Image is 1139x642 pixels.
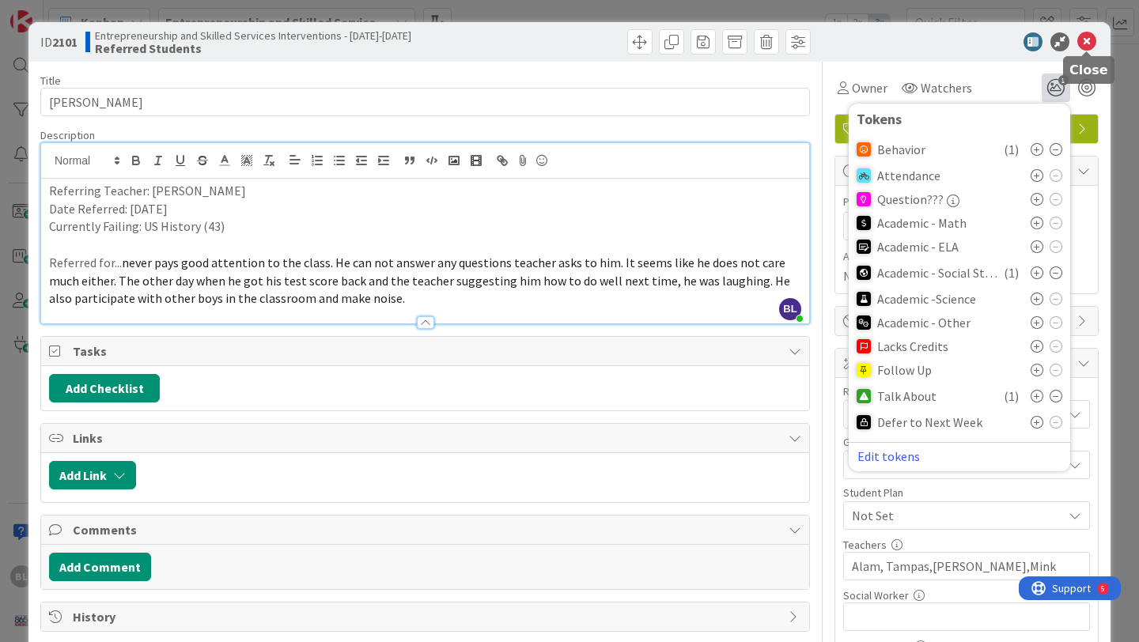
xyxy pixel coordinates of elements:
span: Academic - ELA [877,240,959,254]
div: Grade [843,436,1090,448]
span: Watchers [921,78,972,97]
span: Entrepreneurship and Skilled Services Interventions - [DATE]-[DATE] [95,29,411,42]
span: ( 1 ) [1004,263,1019,282]
span: Planned Dates [843,194,1090,210]
div: Student Plan [843,487,1090,498]
span: Not Started Yet [843,266,927,285]
span: Owner [852,78,887,97]
button: Edit tokens [857,449,921,463]
h5: Close [1069,62,1108,77]
span: Defer to Next Week [877,415,982,429]
span: Lacks Credits [877,339,948,353]
span: ( 1 ) [1004,387,1019,406]
span: Academic - Other [877,315,971,330]
span: Talk About [877,389,937,403]
b: Referred Students [95,42,411,55]
span: Academic - Math [877,216,967,230]
span: ( 1 ) [1004,140,1019,159]
span: Attendance [877,168,940,183]
span: Behavior [877,142,925,157]
p: Date Referred: [DATE] [49,200,801,218]
p: Referred for... [49,254,801,308]
span: Comments [73,520,781,539]
span: BL [779,298,801,320]
p: Referring Teacher: [PERSON_NAME] [49,182,801,200]
label: Social Worker [843,588,909,602]
span: ID [40,32,78,51]
div: Tokens [857,111,1062,127]
span: Links [73,429,781,448]
span: Not Set [852,506,1062,525]
span: Actual Dates [843,248,1090,265]
button: Add Checklist [49,374,160,402]
span: Academic - Social Studies [877,266,1000,280]
span: Description [40,128,95,142]
label: Teachers [843,538,887,552]
button: Add Link [49,461,136,489]
p: Currently Failing: US History (43) [49,217,801,236]
input: type card name here... [40,88,810,116]
div: 5 [82,6,86,19]
span: never pays good attention to the class. He can not answer any questions teacher asks to him. It s... [49,255,793,306]
button: Add Comment [49,553,151,581]
div: Risk [843,386,1090,397]
span: Tasks [73,342,781,361]
span: Support [33,2,72,21]
span: Academic -Science [877,292,976,306]
label: Title [40,74,61,88]
span: Follow Up [877,363,932,377]
span: 3 [1058,75,1069,85]
span: Question??? [877,192,944,206]
b: 2101 [52,34,78,50]
span: History [73,607,781,626]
